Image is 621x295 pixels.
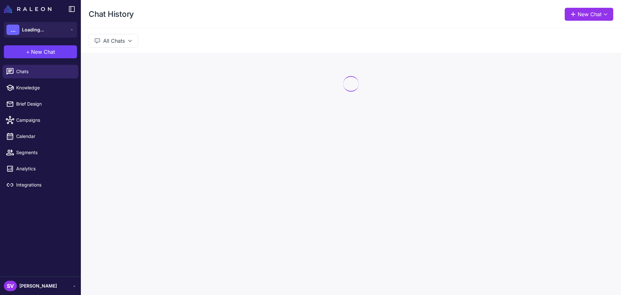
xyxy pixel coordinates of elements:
[16,68,73,75] span: Chats
[4,22,77,38] button: ...Loading...
[89,34,138,48] button: All Chats
[6,25,19,35] div: ...
[3,97,78,111] a: Brief Design
[3,146,78,159] a: Segments
[89,9,134,19] h1: Chat History
[3,162,78,176] a: Analytics
[4,45,77,58] button: +New Chat
[3,113,78,127] a: Campaigns
[16,84,73,91] span: Knowledge
[3,65,78,78] a: Chats
[4,5,51,13] img: Raleon Logo
[3,130,78,143] a: Calendar
[22,26,44,33] span: Loading...
[4,281,17,291] div: SV
[16,181,73,188] span: Integrations
[31,48,55,56] span: New Chat
[565,8,613,21] button: New Chat
[16,149,73,156] span: Segments
[3,81,78,95] a: Knowledge
[16,117,73,124] span: Campaigns
[4,5,54,13] a: Raleon Logo
[3,178,78,192] a: Integrations
[19,282,57,289] span: [PERSON_NAME]
[16,100,73,108] span: Brief Design
[26,48,30,56] span: +
[16,165,73,172] span: Analytics
[16,133,73,140] span: Calendar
